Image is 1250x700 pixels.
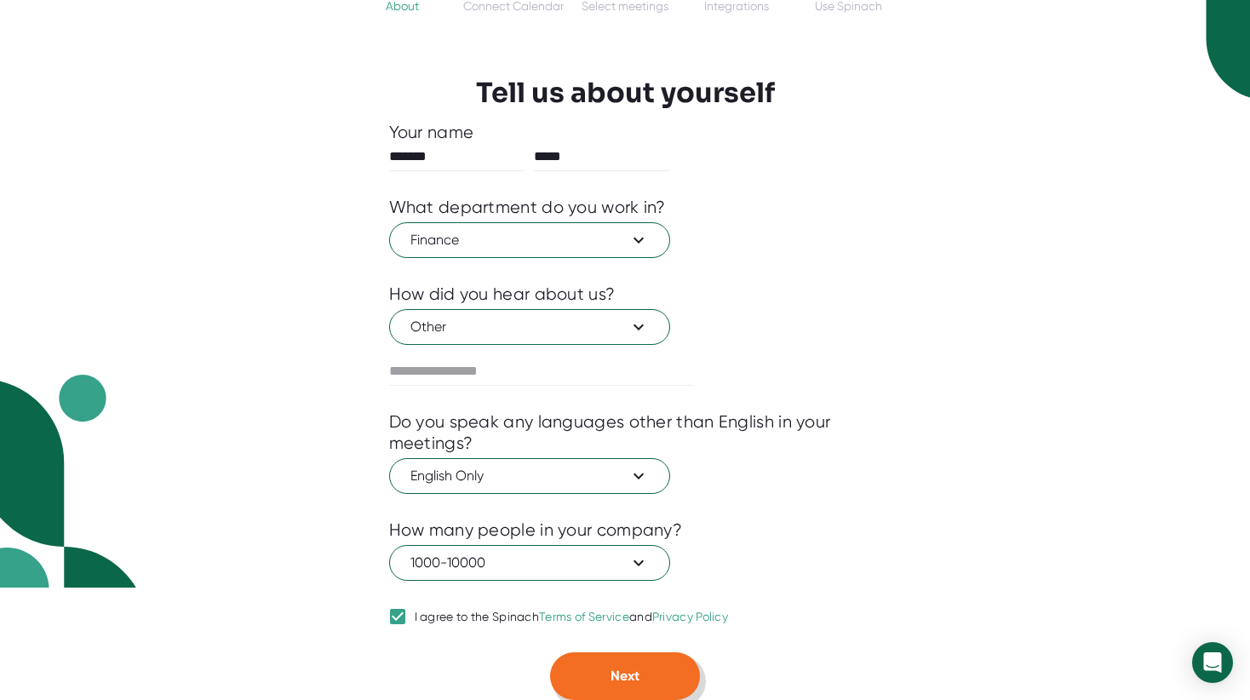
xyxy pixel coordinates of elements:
button: Other [389,309,670,345]
div: What department do you work in? [389,197,666,218]
div: Your name [389,122,862,143]
button: English Only [389,458,670,494]
span: Finance [410,230,649,250]
span: English Only [410,466,649,486]
h3: Tell us about yourself [476,77,775,109]
div: Open Intercom Messenger [1192,642,1233,683]
div: How did you hear about us? [389,284,616,305]
button: Finance [389,222,670,258]
span: Next [611,668,639,684]
span: Other [410,317,649,337]
span: 1000-10000 [410,553,649,573]
div: How many people in your company? [389,519,683,541]
button: 1000-10000 [389,545,670,581]
div: Do you speak any languages other than English in your meetings? [389,411,862,454]
div: I agree to the Spinach and [415,610,729,625]
button: Next [550,652,700,700]
a: Terms of Service [539,610,629,623]
a: Privacy Policy [652,610,728,623]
